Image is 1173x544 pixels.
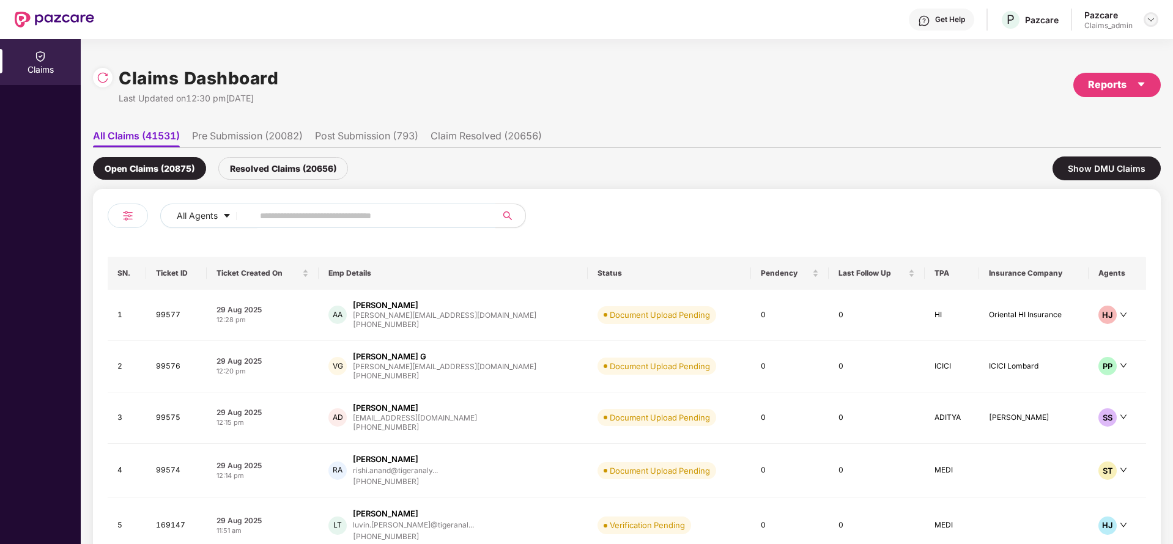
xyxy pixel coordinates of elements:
td: ICICI [925,341,979,392]
span: P [1007,12,1015,27]
div: Last Updated on 12:30 pm[DATE] [119,92,278,105]
div: Pazcare [1084,9,1133,21]
span: Ticket Created On [216,268,300,278]
div: [EMAIL_ADDRESS][DOMAIN_NAME] [353,414,477,422]
div: [PERSON_NAME] [353,300,418,311]
div: 12:20 pm [216,366,309,377]
div: LT [328,516,347,535]
div: 12:28 pm [216,315,309,325]
div: Get Help [935,15,965,24]
img: svg+xml;base64,PHN2ZyBpZD0iQ2xhaW0iIHhtbG5zPSJodHRwOi8vd3d3LnczLm9yZy8yMDAwL3N2ZyIgd2lkdGg9IjIwIi... [34,50,46,62]
div: [PHONE_NUMBER] [353,531,474,543]
div: Document Upload Pending [610,465,710,477]
div: Claims_admin [1084,21,1133,31]
div: Pazcare [1025,14,1059,26]
li: Post Submission (793) [315,130,418,147]
div: 11:51 am [216,526,309,536]
th: Ticket Created On [207,257,319,290]
td: 0 [751,444,829,499]
button: search [495,204,526,228]
td: ADITYA [925,392,979,444]
li: Claim Resolved (20656) [431,130,542,147]
span: search [495,211,519,221]
td: 0 [829,341,925,392]
td: 3 [108,392,146,444]
th: Pendency [751,257,829,290]
th: Agents [1089,257,1146,290]
span: caret-down [223,211,231,221]
td: 0 [751,290,829,341]
h1: Claims Dashboard [119,65,278,92]
td: 99577 [146,290,207,341]
div: RA [328,461,347,480]
img: svg+xml;base64,PHN2ZyBpZD0iUmVsb2FkLTMyeDMyIiB4bWxucz0iaHR0cDovL3d3dy53My5vcmcvMjAwMC9zdmciIHdpZH... [97,72,109,84]
div: SS [1098,408,1117,427]
div: [PERSON_NAME] [353,454,418,465]
div: 12:15 pm [216,417,309,428]
span: down [1120,311,1127,318]
img: svg+xml;base64,PHN2ZyBpZD0iRHJvcGRvd24tMzJ4MzIiIHhtbG5zPSJodHRwOi8vd3d3LnczLm9yZy8yMDAwL3N2ZyIgd2... [1146,15,1156,24]
button: All Agentscaret-down [160,204,257,228]
span: down [1120,521,1127,529]
th: Emp Details [319,257,588,290]
li: Pre Submission (20082) [192,130,303,147]
img: svg+xml;base64,PHN2ZyBpZD0iSGVscC0zMngzMiIgeG1sbnM9Imh0dHA6Ly93d3cudzMub3JnLzIwMDAvc3ZnIiB3aWR0aD... [918,15,930,27]
div: Document Upload Pending [610,360,710,372]
div: VG [328,357,347,375]
td: 99575 [146,392,207,444]
span: Last Follow Up [838,268,906,278]
td: HI [925,290,979,341]
td: 0 [751,341,829,392]
th: Ticket ID [146,257,207,290]
div: Reports [1088,77,1146,92]
div: 29 Aug 2025 [216,304,309,315]
div: [PERSON_NAME] G [353,351,426,362]
th: SN. [108,257,146,290]
div: [PHONE_NUMBER] [353,476,438,488]
div: 29 Aug 2025 [216,515,309,526]
div: [PERSON_NAME][EMAIL_ADDRESS][DOMAIN_NAME] [353,362,536,370]
td: 99574 [146,444,207,499]
div: Resolved Claims (20656) [218,157,348,180]
td: 1 [108,290,146,341]
img: New Pazcare Logo [15,12,94,28]
div: Document Upload Pending [610,411,710,424]
td: ICICI Lombard [979,341,1089,392]
td: 99576 [146,341,207,392]
th: Status [588,257,751,290]
th: TPA [925,257,979,290]
div: ST [1098,461,1117,480]
div: rishi.anand@tigeranaly... [353,466,438,474]
td: 4 [108,444,146,499]
td: [PERSON_NAME] [979,392,1089,444]
div: 29 Aug 2025 [216,356,309,366]
span: All Agents [177,209,218,222]
div: [PERSON_NAME][EMAIL_ADDRESS][DOMAIN_NAME] [353,311,536,319]
td: 0 [829,392,925,444]
div: AD [328,408,347,427]
div: AA [328,306,347,324]
th: Insurance Company [979,257,1089,290]
div: 29 Aug 2025 [216,460,309,471]
span: down [1120,466,1127,474]
span: down [1120,362,1127,369]
div: Document Upload Pending [610,309,710,321]
td: MEDI [925,444,979,499]
div: [PERSON_NAME] [353,402,418,414]
div: [PHONE_NUMBER] [353,370,536,382]
div: [PHONE_NUMBER] [353,422,477,433]
div: PP [1098,357,1117,375]
li: All Claims (41531) [93,130,180,147]
div: 29 Aug 2025 [216,407,309,417]
th: Last Follow Up [829,257,925,290]
div: Show DMU Claims [1053,156,1161,180]
span: caret-down [1136,79,1146,89]
span: down [1120,413,1127,421]
td: Oriental HI Insurance [979,290,1089,341]
div: Verification Pending [610,519,685,531]
div: HJ [1098,306,1117,324]
div: HJ [1098,516,1117,535]
td: 0 [829,444,925,499]
div: Open Claims (20875) [93,157,206,180]
td: 0 [751,392,829,444]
